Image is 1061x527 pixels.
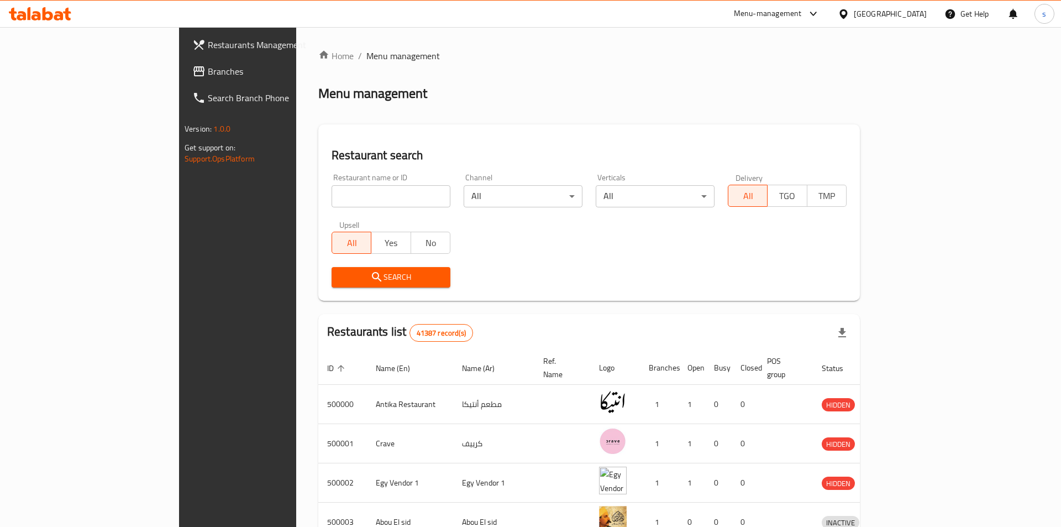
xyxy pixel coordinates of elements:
[462,362,509,375] span: Name (Ar)
[183,85,356,111] a: Search Branch Phone
[736,174,763,181] label: Delivery
[822,362,858,375] span: Status
[183,58,356,85] a: Branches
[453,385,534,424] td: مطعم أنتيكا
[640,351,679,385] th: Branches
[339,221,360,228] label: Upsell
[332,185,450,207] input: Search for restaurant name or ID..
[599,467,627,494] img: Egy Vendor 1
[1042,8,1046,20] span: s
[543,354,577,381] span: Ref. Name
[332,147,847,164] h2: Restaurant search
[679,385,705,424] td: 1
[213,122,230,136] span: 1.0.0
[208,38,348,51] span: Restaurants Management
[358,49,362,62] li: /
[318,85,427,102] h2: Menu management
[411,232,450,254] button: No
[732,385,758,424] td: 0
[409,324,473,342] div: Total records count
[185,140,235,155] span: Get support on:
[185,122,212,136] span: Version:
[208,65,348,78] span: Branches
[705,463,732,503] td: 0
[464,185,582,207] div: All
[410,328,472,338] span: 41387 record(s)
[829,320,855,346] div: Export file
[732,463,758,503] td: 0
[366,49,440,62] span: Menu management
[728,185,768,207] button: All
[767,185,807,207] button: TGO
[822,477,855,490] span: HIDDEN
[599,427,627,455] img: Crave
[337,235,367,251] span: All
[332,232,371,254] button: All
[822,477,855,490] div: HIDDEN
[732,351,758,385] th: Closed
[733,188,763,204] span: All
[822,438,855,451] span: HIDDEN
[453,424,534,463] td: كرييف
[367,424,453,463] td: Crave
[340,270,442,284] span: Search
[596,185,715,207] div: All
[767,354,800,381] span: POS group
[679,424,705,463] td: 1
[705,385,732,424] td: 0
[854,8,927,20] div: [GEOGRAPHIC_DATA]
[705,424,732,463] td: 0
[327,362,348,375] span: ID
[705,351,732,385] th: Busy
[371,232,411,254] button: Yes
[812,188,842,204] span: TMP
[332,267,450,288] button: Search
[640,424,679,463] td: 1
[185,152,255,166] a: Support.OpsPlatform
[376,362,424,375] span: Name (En)
[367,463,453,503] td: Egy Vendor 1
[208,91,348,105] span: Search Branch Phone
[734,7,802,20] div: Menu-management
[679,351,705,385] th: Open
[772,188,802,204] span: TGO
[590,351,640,385] th: Logo
[376,235,406,251] span: Yes
[822,399,855,411] span: HIDDEN
[822,437,855,451] div: HIDDEN
[807,185,847,207] button: TMP
[640,463,679,503] td: 1
[183,32,356,58] a: Restaurants Management
[599,388,627,416] img: Antika Restaurant
[416,235,446,251] span: No
[640,385,679,424] td: 1
[679,463,705,503] td: 1
[318,49,860,62] nav: breadcrumb
[732,424,758,463] td: 0
[453,463,534,503] td: Egy Vendor 1
[367,385,453,424] td: Antika Restaurant
[327,323,473,342] h2: Restaurants list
